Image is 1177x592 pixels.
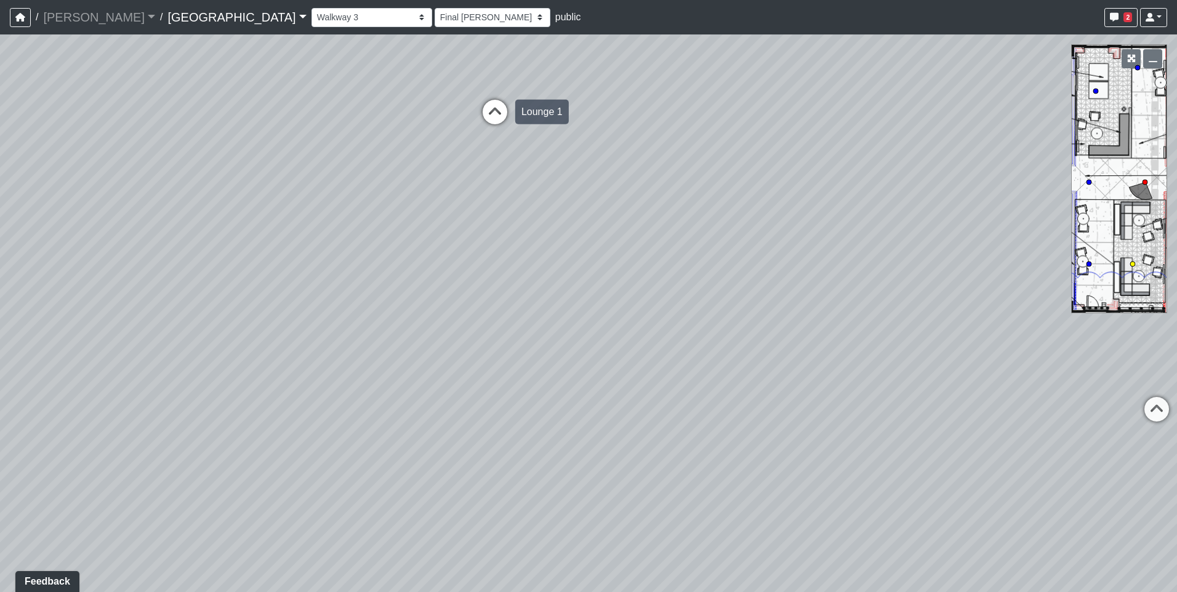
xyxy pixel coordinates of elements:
span: / [31,5,43,30]
button: 2 [1104,8,1138,27]
div: Lounge 1 [515,100,569,124]
iframe: Ybug feedback widget [9,567,82,592]
span: 2 [1123,12,1132,22]
a: [GEOGRAPHIC_DATA] [167,5,306,30]
span: public [555,12,581,22]
a: [PERSON_NAME] [43,5,155,30]
span: / [155,5,167,30]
